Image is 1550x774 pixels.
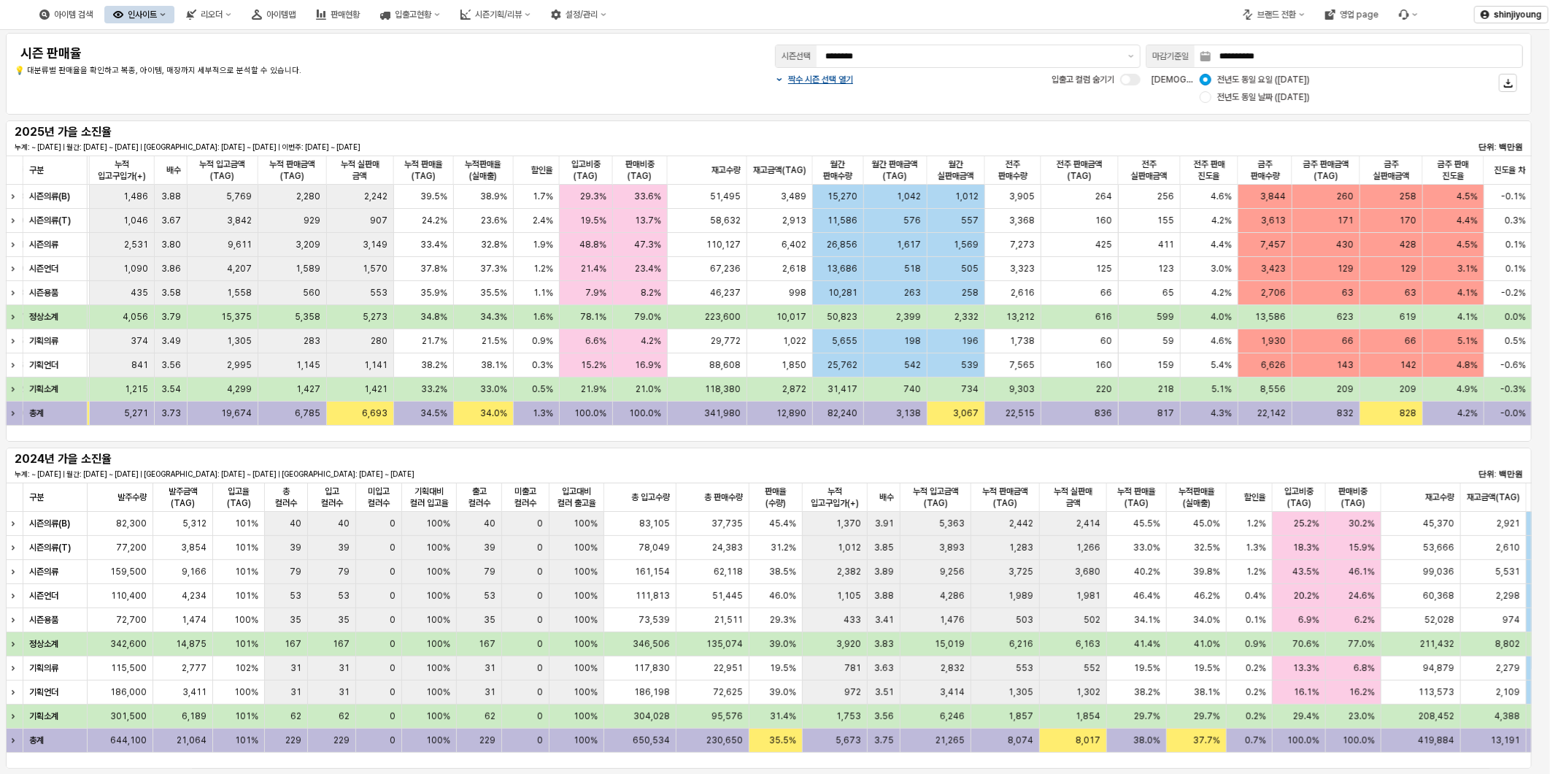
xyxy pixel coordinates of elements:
span: 누적 판매금액(TAG) [264,158,320,182]
span: 374 [131,335,148,347]
span: 1,022 [784,335,807,347]
span: 3,613 [1262,215,1287,226]
span: 38.9% [480,191,507,202]
span: 155 [1157,215,1174,226]
span: 4.4% [1211,239,1233,250]
span: 258 [1400,191,1417,202]
div: 설정/관리 [566,9,598,20]
div: Expand row [6,608,25,632]
div: 리오더 [177,6,240,23]
span: 전주 판매수량 [991,158,1035,182]
span: 3.86 [161,263,181,275]
span: 39.5% [420,191,447,202]
span: 8.2% [641,287,662,299]
span: 전주 판매금액(TAG) [1047,158,1112,182]
span: 월간 판매금액(TAG) [870,158,922,182]
span: 15,375 [221,311,252,323]
span: 0.1% [1506,239,1527,250]
span: 66 [1406,335,1417,347]
span: 2.4% [533,215,553,226]
span: 841 [131,359,148,371]
span: 11,586 [828,215,857,226]
span: 금주 판매 진도율 [1430,158,1478,182]
span: 51,495 [711,191,741,202]
span: 3,368 [1009,215,1035,226]
span: 누적 입고금액(TAG) [193,158,252,182]
span: 37.8% [420,263,447,275]
span: 재고금액(TAG) [1467,491,1520,503]
p: 짝수 시즌 선택 열기 [788,74,853,85]
div: 영업 page [1316,6,1387,23]
span: 63 [1342,287,1354,299]
span: 518 [904,263,921,275]
span: 전년도 동일 날짜 ([DATE]) [1217,91,1310,103]
button: 입출고현황 [371,6,449,23]
span: 13.7% [636,215,662,226]
span: 4.1% [1458,311,1478,323]
span: 1.9% [533,239,553,250]
span: 35.9% [420,287,447,299]
span: 기획대비 컬러 입고율 [408,486,450,509]
div: Expand row [6,257,25,280]
span: 금주 판매수량 [1245,158,1287,182]
div: 아이템 검색 [31,6,101,23]
span: 월간 판매수량 [820,158,857,182]
span: 입고대비 컬러 출고율 [555,486,598,509]
span: 1.6% [533,311,553,323]
div: Expand row [6,656,25,680]
h5: 2025년 가을 소진율 [15,125,266,139]
div: 아이템 검색 [54,9,93,20]
span: 1,012 [955,191,979,202]
div: 브랜드 전환 [1234,6,1314,23]
span: 907 [370,215,387,226]
span: 223,600 [706,311,741,323]
span: 배수 [879,491,894,503]
div: 리오더 [201,9,223,20]
span: 48.8% [579,239,606,250]
div: Expand row [6,705,25,728]
span: 5,769 [226,191,252,202]
span: 판매비중(TAG) [619,158,661,182]
div: 설정/관리 [542,6,615,23]
div: Expand row [6,378,25,401]
span: 3,209 [296,239,320,250]
span: 553 [370,287,387,299]
strong: 시즌용품 [29,288,58,298]
span: 발주금액(TAG) [159,486,207,509]
div: 시즌기획/리뷰 [475,9,522,20]
span: 125 [1096,263,1112,275]
div: 마감기준일 [1152,49,1189,64]
span: 누적판매율(실매출) [1173,486,1220,509]
span: 재고수량 [1425,491,1454,503]
span: 3.79 [161,311,181,323]
span: 6,402 [782,239,807,250]
span: 33.6% [635,191,662,202]
div: 아이템맵 [266,9,296,20]
strong: 정상소계 [29,312,58,322]
span: 구분 [29,164,44,176]
span: 재고수량 [712,164,741,176]
span: 9,611 [228,239,252,250]
span: -0.2% [1502,287,1527,299]
span: 3,149 [363,239,387,250]
div: Expand row [6,729,25,752]
div: 영업 page [1340,9,1379,20]
span: 46,237 [711,287,741,299]
span: 5,358 [295,311,320,323]
span: 미출고 컬러수 [508,486,543,509]
span: 79.0% [635,311,662,323]
span: 10,281 [828,287,857,299]
button: 아이템맵 [243,6,304,23]
span: 67,236 [711,263,741,275]
span: 1,589 [296,263,320,275]
span: 2,618 [783,263,807,275]
span: 24.2% [422,215,447,226]
span: 누적 판매금액(TAG) [977,486,1033,509]
div: 시즌선택 [782,49,811,64]
span: 576 [903,215,921,226]
span: 3,905 [1009,191,1035,202]
span: 599 [1157,311,1174,323]
span: 구분 [29,491,44,503]
span: 63 [1406,287,1417,299]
